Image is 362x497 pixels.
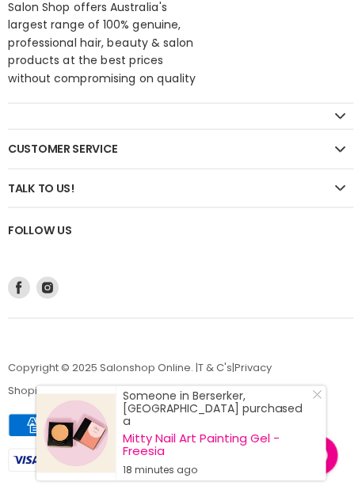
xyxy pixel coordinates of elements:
h2: Customer Service [8,130,354,168]
a: Mitty Nail Art Painting Gel - Freesia [124,433,311,458]
a: Close Notification [307,390,322,406]
div: Someone in Berserker, [GEOGRAPHIC_DATA] purchased a [124,390,311,477]
p: Copyright © 2025 Salonshop Online. | | Shopify website by [8,363,354,399]
svg: Close Icon [313,390,322,400]
small: 18 minutes ago [124,465,311,477]
a: Visit product page [36,386,116,481]
h2: Talk to us! [8,169,354,207]
a: Nextwave [105,384,155,399]
a: T & C's [198,361,232,376]
h2: Follow us [8,208,354,276]
button: Gorgias live chat [8,6,48,45]
a: Privacy [234,361,272,376]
